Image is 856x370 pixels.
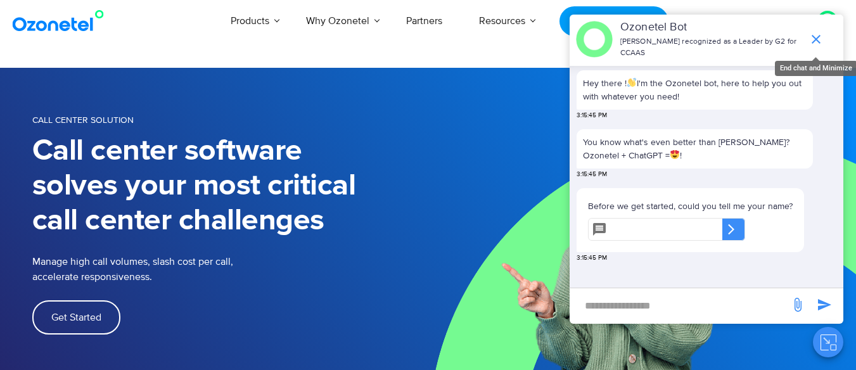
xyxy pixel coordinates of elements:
[627,78,636,87] img: 👋
[670,150,679,159] img: 😍
[32,115,134,125] span: Call Center Solution
[785,292,810,317] span: send message
[812,292,837,317] span: send message
[32,134,428,238] h1: Call center software solves your most critical call center challenges
[577,253,607,263] span: 3:15:45 PM
[32,254,317,284] p: Manage high call volumes, slash cost per call, accelerate responsiveness.
[32,300,120,335] a: Get Started
[51,312,101,322] span: Get Started
[588,200,793,213] p: Before we get started, could you tell me your name?
[577,111,607,120] span: 3:15:45 PM
[576,21,613,58] img: header
[559,6,668,36] a: Request a Demo
[577,170,607,179] span: 3:15:45 PM
[583,77,807,103] p: Hey there ! I'm the Ozonetel bot, here to help you out with whatever you need!
[576,295,784,317] div: new-msg-input
[583,136,807,162] p: You know what's even better than [PERSON_NAME]? Ozonetel + ChatGPT = !
[813,327,843,357] button: Close chat
[620,36,802,59] p: [PERSON_NAME] recognized as a Leader by G2 for CCAAS
[803,27,829,52] span: end chat or minimize
[620,19,802,36] p: Ozonetel Bot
